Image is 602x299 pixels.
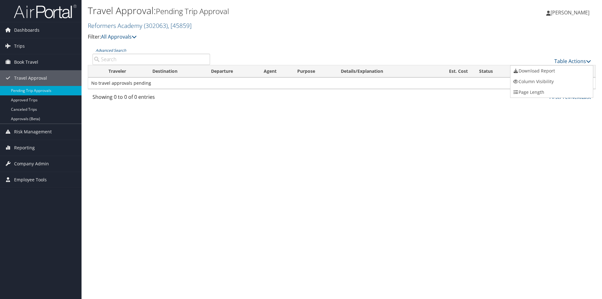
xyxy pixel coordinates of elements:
a: Download Report [510,66,593,76]
span: Dashboards [14,22,40,38]
span: Reporting [14,140,35,156]
span: Book Travel [14,54,38,70]
span: Travel Approval [14,70,47,86]
a: Page Length [510,87,593,98]
img: airportal-logo.png [14,4,77,19]
a: Column Visibility [510,76,593,87]
span: Employee Tools [14,172,47,188]
span: Company Admin [14,156,49,172]
span: Trips [14,38,25,54]
span: Risk Management [14,124,52,140]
